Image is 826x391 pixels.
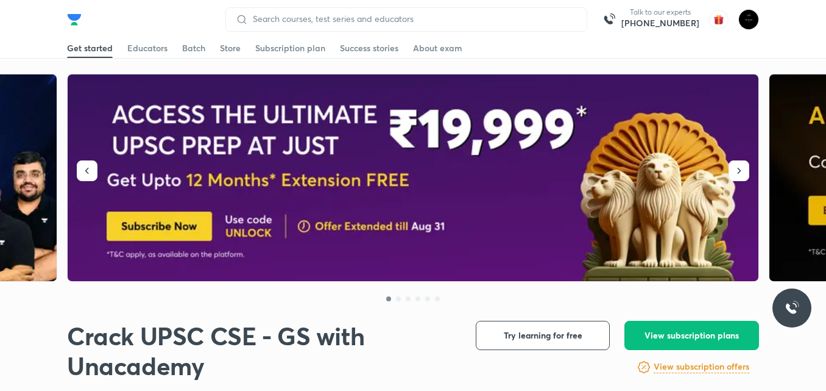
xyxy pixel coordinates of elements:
img: karan bhuva [738,9,759,30]
div: About exam [413,42,462,54]
img: avatar [709,10,729,29]
button: View subscription plans [624,321,759,350]
a: Success stories [340,38,398,58]
div: Subscription plan [255,42,325,54]
a: Subscription plan [255,38,325,58]
span: View subscription plans [644,329,739,342]
h6: View subscription offers [654,361,749,373]
a: Educators [127,38,168,58]
span: Try learning for free [504,329,582,342]
a: Store [220,38,241,58]
div: Get started [67,42,113,54]
div: Batch [182,42,205,54]
button: Try learning for free [476,321,610,350]
a: About exam [413,38,462,58]
a: View subscription offers [654,360,749,375]
img: call-us [597,7,621,32]
p: Talk to our experts [621,7,699,17]
a: [PHONE_NUMBER] [621,17,699,29]
div: Educators [127,42,168,54]
div: Store [220,42,241,54]
img: Company Logo [67,12,82,27]
img: ttu [785,301,799,315]
a: Batch [182,38,205,58]
h1: Crack UPSC CSE - GS with Unacademy [67,321,456,381]
a: Get started [67,38,113,58]
input: Search courses, test series and educators [248,14,577,24]
div: Success stories [340,42,398,54]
